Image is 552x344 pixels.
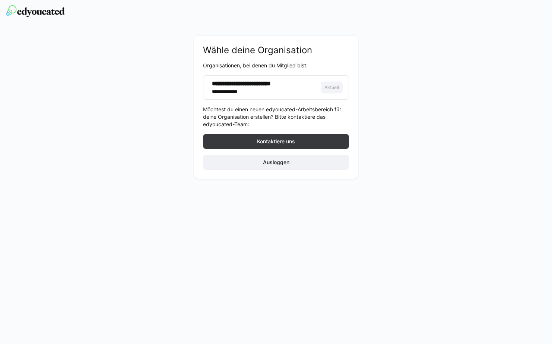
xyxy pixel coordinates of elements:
[203,155,349,170] button: Ausloggen
[321,82,343,93] button: Aktuell
[256,138,296,145] span: Kontaktiere uns
[203,134,349,149] button: Kontaktiere uns
[324,85,340,90] span: Aktuell
[203,62,349,69] p: Organisationen, bei denen du Mitglied bist:
[203,45,349,56] h2: Wähle deine Organisation
[262,159,291,166] span: Ausloggen
[6,5,65,17] img: edyoucated
[203,106,349,128] p: Möchtest du einen neuen edyoucated-Arbeitsbereich für deine Organisation erstellen? Bitte kontakt...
